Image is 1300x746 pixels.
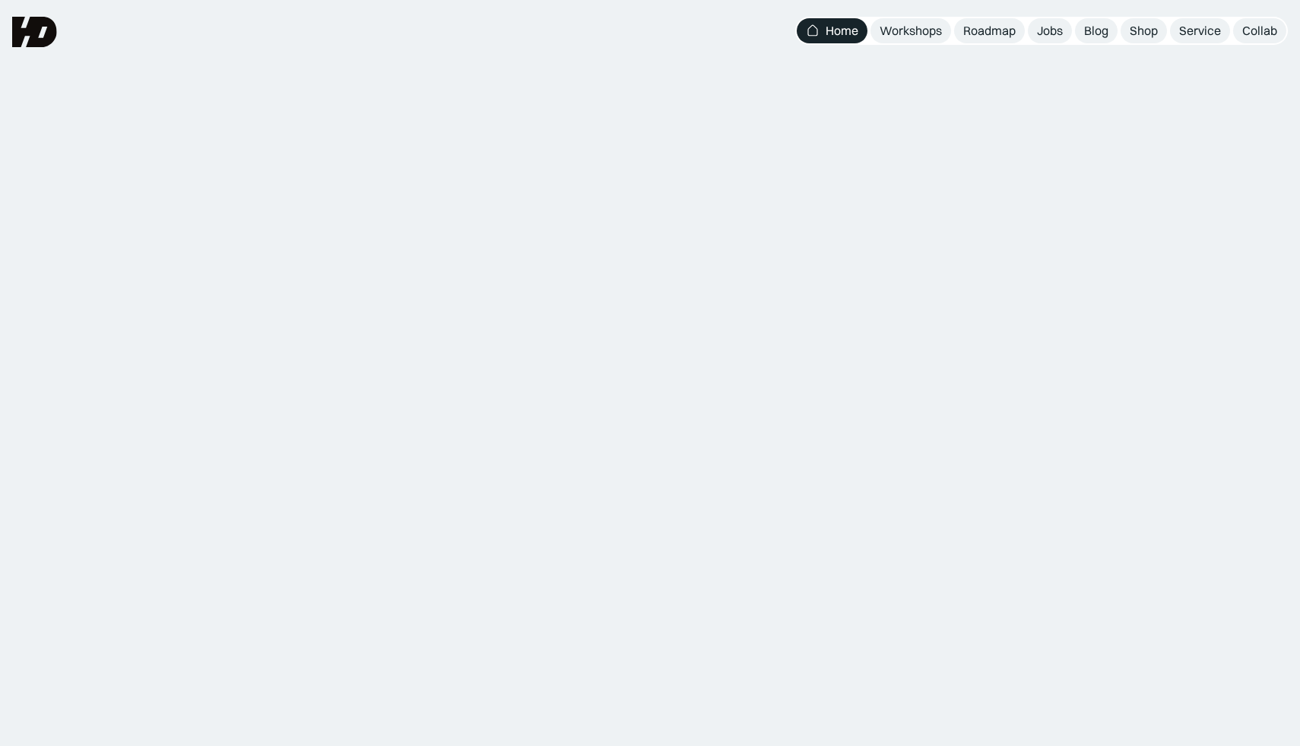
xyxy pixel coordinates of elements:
[1084,23,1108,39] div: Blog
[826,23,858,39] div: Home
[880,23,942,39] div: Workshops
[1170,18,1230,43] a: Service
[1233,18,1286,43] a: Collab
[1130,23,1158,39] div: Shop
[1037,23,1063,39] div: Jobs
[1242,23,1277,39] div: Collab
[954,18,1025,43] a: Roadmap
[797,18,867,43] a: Home
[1028,18,1072,43] a: Jobs
[963,23,1016,39] div: Roadmap
[870,18,951,43] a: Workshops
[1179,23,1221,39] div: Service
[1075,18,1118,43] a: Blog
[1121,18,1167,43] a: Shop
